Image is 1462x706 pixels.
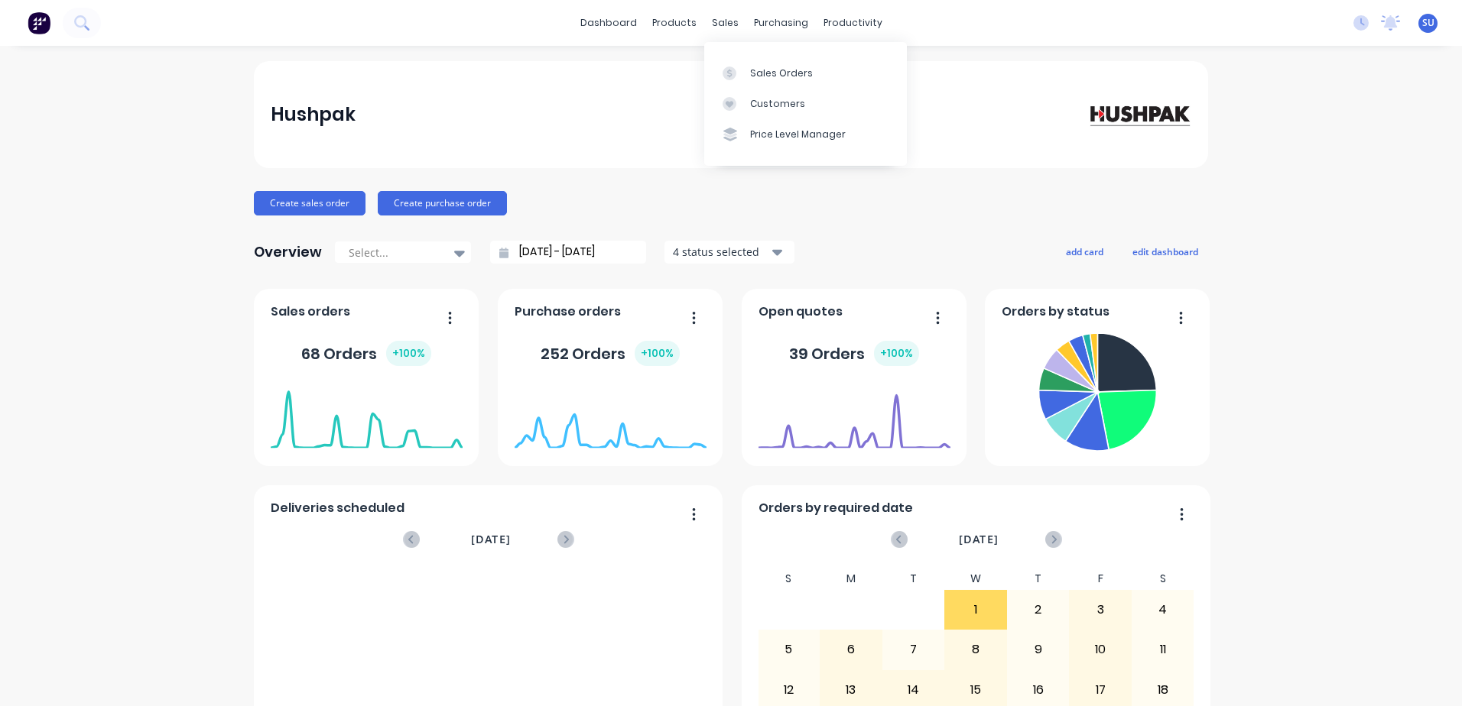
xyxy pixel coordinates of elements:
[1008,630,1069,669] div: 9
[1008,591,1069,629] div: 2
[704,119,907,150] a: Price Level Manager
[1132,568,1194,590] div: S
[515,303,621,321] span: Purchase orders
[664,241,794,264] button: 4 status selected
[1002,303,1109,321] span: Orders by status
[301,341,431,366] div: 68 Orders
[758,568,820,590] div: S
[673,244,769,260] div: 4 status selected
[1070,630,1131,669] div: 10
[1056,241,1113,261] button: add card
[635,341,680,366] div: + 100 %
[704,11,746,34] div: sales
[271,303,350,321] span: Sales orders
[471,531,511,548] span: [DATE]
[789,341,919,366] div: 39 Orders
[1069,568,1132,590] div: F
[1084,101,1191,128] img: Hushpak
[750,66,813,80] div: Sales Orders
[759,303,843,321] span: Open quotes
[704,89,907,119] a: Customers
[959,531,999,548] span: [DATE]
[945,591,1006,629] div: 1
[746,11,816,34] div: purchasing
[944,568,1007,590] div: W
[750,97,805,111] div: Customers
[378,191,507,215] button: Create purchase order
[541,341,680,366] div: 252 Orders
[882,568,945,590] div: T
[254,237,322,267] div: Overview
[1122,241,1208,261] button: edit dashboard
[386,341,431,366] div: + 100 %
[1070,591,1131,629] div: 3
[704,57,907,88] a: Sales Orders
[271,99,356,130] div: Hushpak
[945,630,1006,669] div: 8
[874,341,919,366] div: + 100 %
[759,630,820,669] div: 5
[573,11,645,34] a: dashboard
[645,11,704,34] div: products
[1422,16,1434,30] span: SU
[1007,568,1070,590] div: T
[820,630,882,669] div: 6
[1132,630,1194,669] div: 11
[28,11,50,34] img: Factory
[816,11,890,34] div: productivity
[883,630,944,669] div: 7
[254,191,365,215] button: Create sales order
[1132,591,1194,629] div: 4
[820,568,882,590] div: M
[750,128,846,141] div: Price Level Manager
